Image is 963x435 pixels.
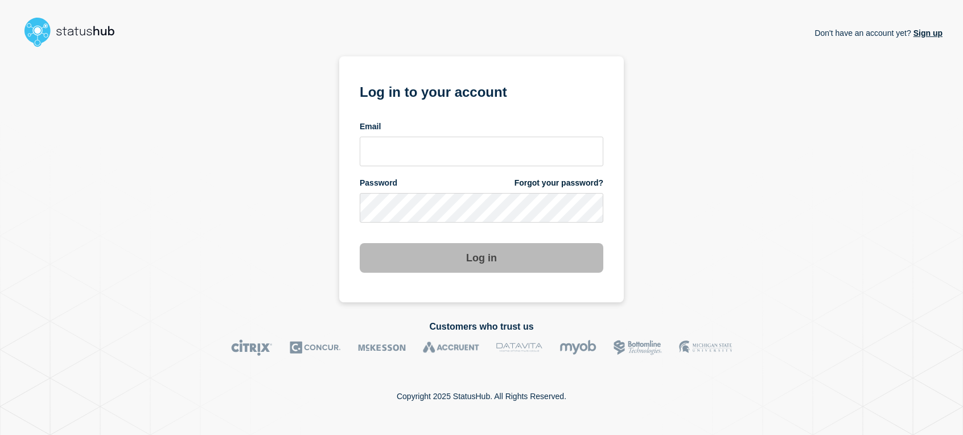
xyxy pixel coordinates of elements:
h2: Customers who trust us [20,322,943,332]
input: password input [360,193,603,223]
img: MSU logo [679,339,732,356]
p: Copyright 2025 StatusHub. All Rights Reserved. [397,392,566,401]
a: Sign up [911,28,943,38]
button: Log in [360,243,603,273]
img: Bottomline logo [614,339,662,356]
img: Accruent logo [423,339,479,356]
img: StatusHub logo [20,14,129,50]
span: Email [360,121,381,132]
img: myob logo [559,339,596,356]
h1: Log in to your account [360,80,603,101]
a: Forgot your password? [515,178,603,188]
span: Password [360,178,397,188]
p: Don't have an account yet? [814,19,943,47]
input: email input [360,137,603,166]
img: Citrix logo [231,339,273,356]
img: McKesson logo [358,339,406,356]
img: Concur logo [290,339,341,356]
img: DataVita logo [496,339,542,356]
